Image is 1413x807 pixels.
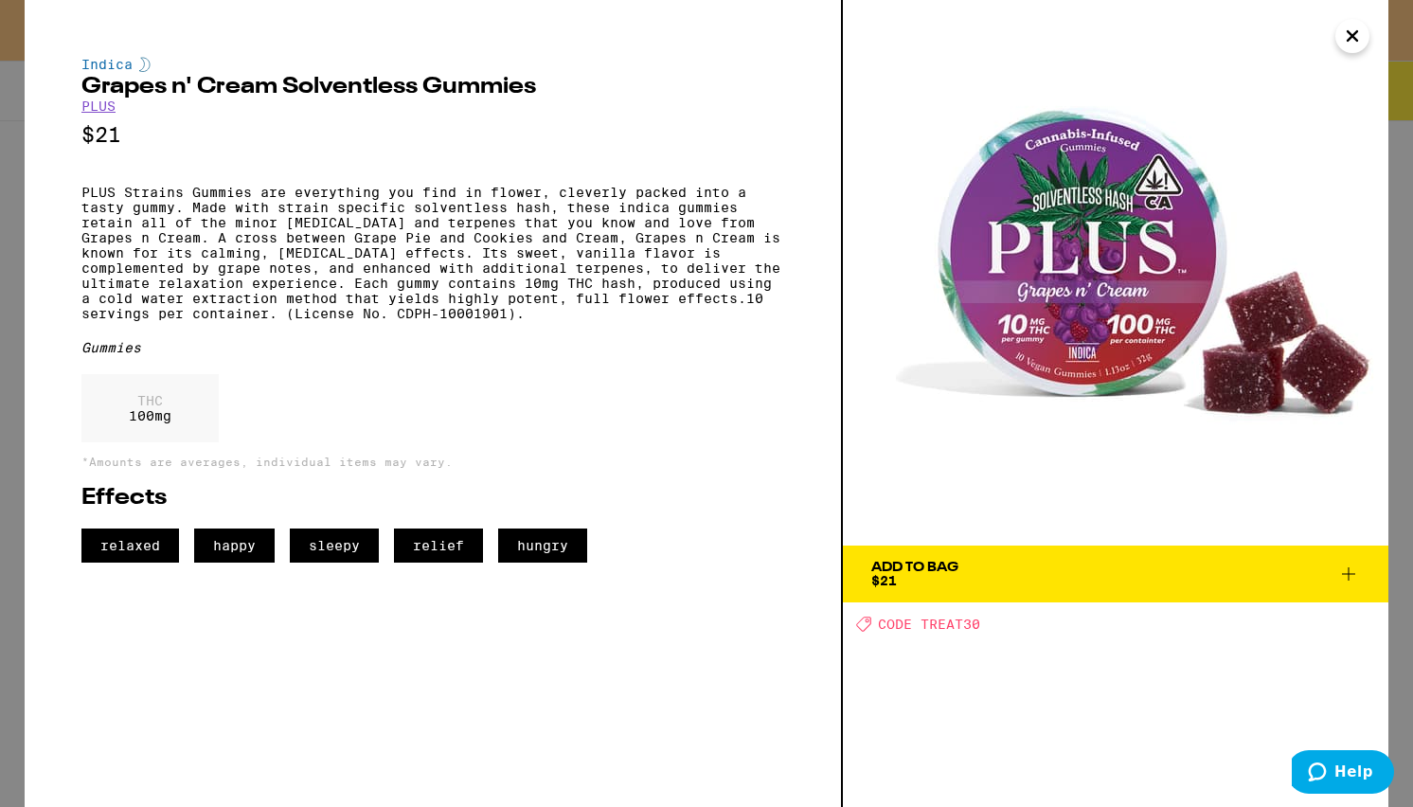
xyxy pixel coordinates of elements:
[81,99,116,114] a: PLUS
[1335,19,1369,53] button: Close
[871,573,897,588] span: $21
[194,529,275,563] span: happy
[129,393,171,408] p: THC
[81,57,784,72] div: Indica
[81,529,179,563] span: relaxed
[1292,750,1394,798] iframe: Opens a widget where you can find more information
[81,487,784,510] h2: Effects
[81,76,784,99] h2: Grapes n' Cream Solventless Gummies
[81,374,219,442] div: 100 mg
[139,57,151,72] img: indicaColor.svg
[878,617,980,632] span: CODE TREAT30
[81,340,784,355] div: Gummies
[871,561,958,574] div: Add To Bag
[498,529,587,563] span: hungry
[81,456,784,468] p: *Amounts are averages, individual items may vary.
[290,529,379,563] span: sleepy
[394,529,483,563] span: relief
[81,185,784,321] p: PLUS Strains Gummies are everything you find in flower, cleverly packed into a tasty gummy. Made ...
[81,123,784,147] p: $21
[843,546,1388,602] button: Add To Bag$21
